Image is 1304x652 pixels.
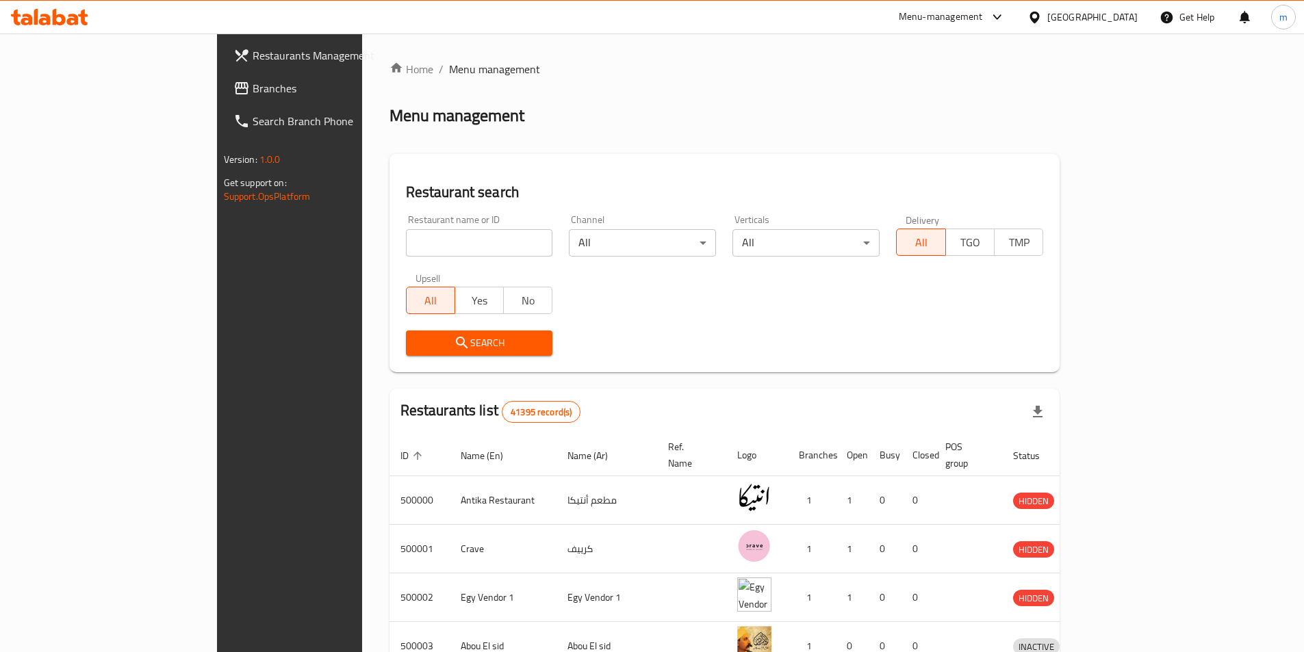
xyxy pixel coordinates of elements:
[389,105,524,127] h2: Menu management
[1013,542,1054,558] span: HIDDEN
[569,229,716,257] div: All
[439,61,444,77] li: /
[902,573,934,622] td: 0
[502,401,580,423] div: Total records count
[1279,10,1288,25] span: m
[253,47,424,64] span: Restaurants Management
[455,287,504,314] button: Yes
[259,151,281,168] span: 1.0.0
[902,233,940,252] span: All
[1013,590,1054,606] span: HIDDEN
[412,291,450,311] span: All
[417,335,542,352] span: Search
[400,400,581,423] h2: Restaurants list
[406,330,553,356] button: Search
[461,291,498,311] span: Yes
[222,105,435,138] a: Search Branch Phone
[1013,493,1054,509] div: HIDDEN
[869,573,902,622] td: 0
[902,476,934,525] td: 0
[1013,590,1054,606] div: HIDDEN
[896,229,945,256] button: All
[945,439,986,471] span: POS group
[869,525,902,573] td: 0
[406,287,455,314] button: All
[902,434,934,476] th: Closed
[836,434,869,476] th: Open
[224,187,311,205] a: Support.OpsPlatform
[869,434,902,476] th: Busy
[788,476,836,525] td: 1
[788,573,836,622] td: 1
[945,229,995,256] button: TGO
[869,476,902,525] td: 0
[509,291,547,311] span: No
[836,476,869,525] td: 1
[836,525,869,573] td: 1
[899,9,983,25] div: Menu-management
[224,174,287,192] span: Get support on:
[557,476,657,525] td: مطعم أنتيكا
[222,72,435,105] a: Branches
[400,447,426,464] span: ID
[224,151,257,168] span: Version:
[1021,395,1054,428] div: Export file
[1013,493,1054,509] span: HIDDEN
[726,434,788,476] th: Logo
[449,61,540,77] span: Menu management
[416,273,441,283] label: Upsell
[994,229,1043,256] button: TMP
[406,229,553,257] input: Search for restaurant name or ID..
[222,39,435,72] a: Restaurants Management
[253,113,424,129] span: Search Branch Phone
[1013,447,1058,464] span: Status
[902,525,934,573] td: 0
[406,182,1044,203] h2: Restaurant search
[906,215,940,224] label: Delivery
[567,447,626,464] span: Name (Ar)
[737,529,771,563] img: Crave
[1047,10,1138,25] div: [GEOGRAPHIC_DATA]
[389,61,1060,77] nav: breadcrumb
[450,525,557,573] td: Crave
[253,80,424,96] span: Branches
[788,434,836,476] th: Branches
[1000,233,1038,252] span: TMP
[502,406,580,419] span: 41395 record(s)
[737,577,771,612] img: Egy Vendor 1
[737,480,771,514] img: Antika Restaurant
[557,573,657,622] td: Egy Vendor 1
[557,525,657,573] td: كرييف
[450,476,557,525] td: Antika Restaurant
[461,447,521,464] span: Name (En)
[951,233,989,252] span: TGO
[732,229,880,257] div: All
[503,287,552,314] button: No
[836,573,869,622] td: 1
[450,573,557,622] td: Egy Vendor 1
[668,439,710,471] span: Ref. Name
[788,525,836,573] td: 1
